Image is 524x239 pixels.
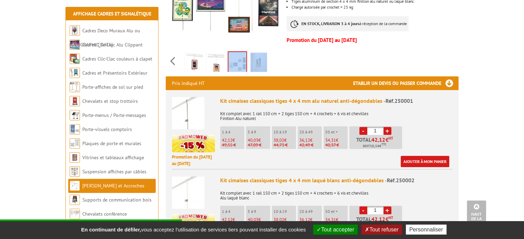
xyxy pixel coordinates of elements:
p: Total [351,216,402,228]
a: - [359,127,367,135]
img: promotion [172,214,215,232]
span: 42,12 [222,217,233,222]
span: 42,12 [371,137,386,142]
a: Cadres Clic-Clac couleurs à clapet [82,56,152,62]
p: 20 à 49 [299,209,322,214]
sup: TTC [381,142,387,146]
span: 40,03 [248,217,258,222]
div: Kit cimaises classiques tiges 4 x 4 mm alu naturel anti-dégondables - [220,97,452,105]
p: 50 et + [325,130,348,134]
span: 50,54 [370,143,379,149]
span: Previous [169,55,176,67]
li: Charge autorisée par crochet = 25 kg [291,5,458,9]
img: Kit cimaises classiques tiges 4 x 4 mm alu naturel anti-dégondables [172,97,204,129]
a: - [359,206,367,214]
span: 34,31 [325,217,336,222]
span: 40,03 [248,137,258,143]
span: 38,02 [274,217,284,222]
img: Cimaises et Accroches tableaux [70,181,80,191]
p: 10 à 19 [274,130,296,134]
p: 40,37 € [325,143,348,148]
p: Prix indiqué HT [172,76,205,90]
img: 250014_rail_alu_horizontal_tiges_cables.jpg [228,52,246,73]
strong: EN STOCK, LIVRAISON 3 à 4 jours [301,21,359,26]
p: € [248,138,270,143]
button: Personnaliser (fenêtre modale) [406,225,446,235]
span: Réf.250001 [386,97,413,104]
sup: HT [389,136,393,141]
p: 50 et + [325,209,348,214]
a: Cadres et Présentoirs Extérieur [82,70,147,76]
img: rail_cimaise_horizontal_fixation_installation_cadre_decoration_tableau_vernissage_exposition_affi... [250,53,267,74]
span: € [386,137,389,142]
p: € [274,138,296,143]
h3: Etablir un devis ou passer commande [353,76,459,90]
a: [PERSON_NAME] et Accroches tableaux [70,183,144,203]
p: € [299,217,322,222]
a: Chevalets conférence [82,211,127,217]
p: 10 à 19 [274,209,296,214]
a: Porte-affiches de sol sur pied [82,84,143,90]
a: Cadres Clic-Clac Alu Clippant [82,42,143,48]
p: € [274,217,296,222]
img: Cadres et Présentoirs Extérieur [70,68,80,78]
p: 44,73 € [274,143,296,148]
a: Suspension affiches par câbles [82,169,146,175]
img: Porte-affiches de sol sur pied [70,82,80,92]
p: € [325,217,348,222]
p: 1 à 4 [222,209,244,214]
p: € [248,217,270,222]
p: Promotion du [DATE] au [DATE] [172,154,215,167]
p: € [222,138,244,143]
span: 36,12 [299,217,310,222]
a: Vitrines et tableaux affichage [82,154,144,161]
img: cimaises_classiques_pour_tableaux_systeme_accroche_cadre_250001_4bis.jpg [208,53,224,74]
sup: HT [389,215,393,220]
span: Réf.250002 [387,177,414,184]
a: Porte-menus / Porte-messages [82,112,146,118]
span: Soit € [363,143,387,149]
a: Plaques de porte et murales [82,140,141,146]
a: + [383,206,391,214]
button: Tout accepter [313,225,358,235]
p: à réception de la commande [287,16,409,31]
span: 36,12 [299,137,310,143]
a: Haut de la page [467,200,486,229]
button: Tout refuser [361,225,402,235]
a: Porte-visuels comptoirs [82,126,132,132]
img: Cadres Deco Muraux Alu ou Bois [70,25,80,36]
p: € [325,138,348,143]
p: 1 à 4 [222,130,244,134]
a: Affichage Cadres et Signalétique [73,11,151,17]
a: Cadres Deco Muraux Alu ou [GEOGRAPHIC_DATA] [70,28,140,48]
span: 34,31 [325,137,336,143]
p: Kit complet avec 1 rail 150 cm + 2 tiges 150 cm + 4 crochets + 6 vis et chevilles Finition Alu na... [220,107,452,121]
a: Supports de communication bois [82,197,152,203]
p: 49,55 € [222,143,244,148]
p: Total [351,137,402,149]
a: Chevalets et stop trottoirs [82,98,138,104]
p: € [222,217,244,222]
p: Promotion du [DATE] au [DATE] [287,38,458,42]
img: cimaises_classiques_pour_tableaux_systeme_accroche_cadre_250001_1bis.jpg [186,53,203,74]
p: 47,09 € [248,143,270,148]
img: Porte-visuels comptoirs [70,124,80,134]
a: + [383,127,391,135]
span: 42,12 [222,137,233,143]
p: 42,49 € [299,143,322,148]
span: 42,12 [371,216,386,222]
p: Kit complet avec 1 rail 150 cm + 2 tiges 150 cm + 4 crochets + 6 vis et chevilles Alu laqué blanc [220,186,452,200]
a: Ajouter à mon panier [401,156,449,167]
img: Chevalets conférence [70,209,80,219]
img: Plaques de porte et murales [70,138,80,149]
p: 20 à 49 [299,130,322,134]
img: Suspension affiches par câbles [70,166,80,177]
span: 38,02 [274,137,284,143]
div: Kit cimaises classiques tiges 4 x 4 mm laqué blanc anti-dégondables - [220,176,452,184]
img: Kit cimaises classiques tiges 4 x 4 mm laqué blanc anti-dégondables [172,176,204,209]
span: vous acceptez l'utilisation de services tiers pouvant installer des cookies [78,227,309,232]
img: Vitrines et tableaux affichage [70,152,80,163]
img: Porte-menus / Porte-messages [70,110,80,120]
span: € [386,216,389,222]
img: Chevalets et stop trottoirs [70,96,80,106]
